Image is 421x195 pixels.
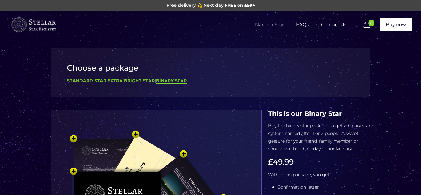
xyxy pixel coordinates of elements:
a: FAQs [290,11,315,39]
span: Contact Us [315,15,353,34]
a: Buy now [380,18,412,31]
span: FAQs [290,15,315,34]
img: buyastar-logo-transparent [10,16,57,34]
a: Contact Us [315,11,353,39]
p: With a this package, you get: [268,171,370,179]
span: 49.99 [273,157,294,166]
h3: Choose a package [67,63,354,72]
a: Extra Bright Star [108,78,155,83]
a: Name a Star [249,11,290,39]
a: Standard Star [67,78,106,83]
p: Buy the binary star package to get a binary star system named after 1 or 2 people. A sweet gestur... [268,122,370,153]
a: Buy a Star [10,11,57,39]
a: 0 [362,21,377,29]
a: Binary Star [156,78,187,84]
li: Confirmation letter [277,183,370,191]
span: Free delivery 💫 Next day FREE on £59+ [166,2,255,8]
h3: £ [268,157,370,166]
div: | | [67,77,354,85]
span: Name a Star [249,15,290,34]
span: 0 [369,20,374,26]
h4: This is our Binary Star [268,110,370,117]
